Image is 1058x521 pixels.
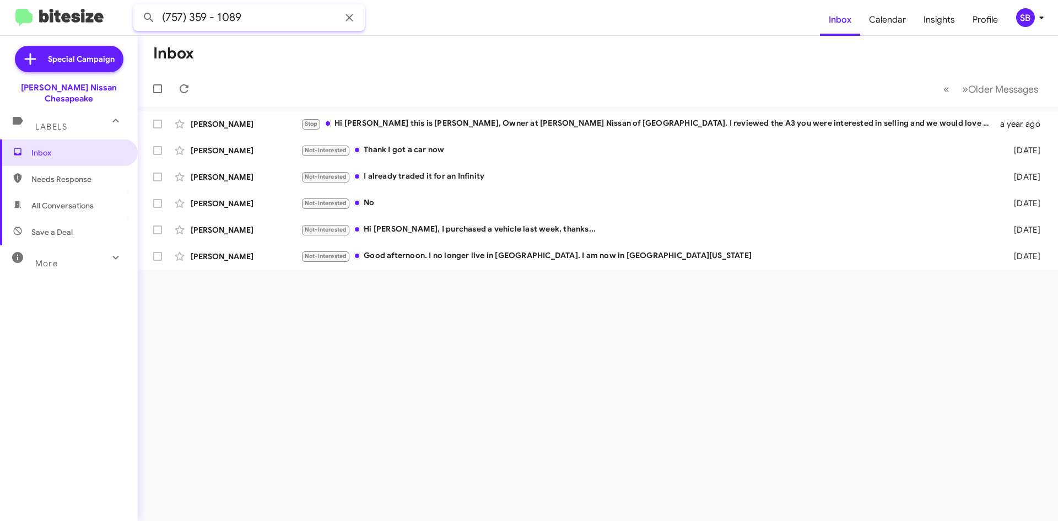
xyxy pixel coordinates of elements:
div: [PERSON_NAME] [191,171,301,182]
a: Calendar [860,4,915,36]
div: [DATE] [996,198,1049,209]
span: Labels [35,122,67,132]
div: [PERSON_NAME] [191,145,301,156]
div: Thank I got a car now [301,144,996,157]
a: Inbox [820,4,860,36]
span: « [943,82,949,96]
span: Not-Interested [305,200,347,207]
div: Good afternoon. I no longer live in [GEOGRAPHIC_DATA]. I am now in [GEOGRAPHIC_DATA][US_STATE] [301,250,996,262]
span: Not-Interested [305,226,347,233]
div: [PERSON_NAME] [191,224,301,235]
span: Older Messages [968,83,1038,95]
button: SB [1007,8,1046,27]
div: [DATE] [996,145,1049,156]
div: I already traded it for an Infinity [301,170,996,183]
button: Previous [937,78,956,100]
div: Hi [PERSON_NAME], I purchased a vehicle last week, thanks... [301,223,996,236]
div: [PERSON_NAME] [191,119,301,130]
div: [DATE] [996,171,1049,182]
span: Special Campaign [48,53,115,65]
span: Needs Response [31,174,125,185]
a: Profile [964,4,1007,36]
div: [PERSON_NAME] [191,251,301,262]
a: Special Campaign [15,46,123,72]
input: Search [133,4,365,31]
nav: Page navigation example [937,78,1045,100]
div: SB [1016,8,1035,27]
span: Stop [305,120,318,127]
button: Next [956,78,1045,100]
h1: Inbox [153,45,194,62]
span: Not-Interested [305,147,347,154]
a: Insights [915,4,964,36]
div: Hi [PERSON_NAME] this is [PERSON_NAME], Owner at [PERSON_NAME] Nissan of [GEOGRAPHIC_DATA]. I rev... [301,117,996,130]
div: a year ago [996,119,1049,130]
div: [DATE] [996,251,1049,262]
div: [DATE] [996,224,1049,235]
div: [PERSON_NAME] [191,198,301,209]
div: No [301,197,996,210]
span: » [962,82,968,96]
span: Inbox [31,147,125,158]
span: Not-Interested [305,253,347,260]
span: All Conversations [31,200,94,211]
span: Not-Interested [305,173,347,180]
span: Save a Deal [31,227,73,238]
span: More [35,259,58,268]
